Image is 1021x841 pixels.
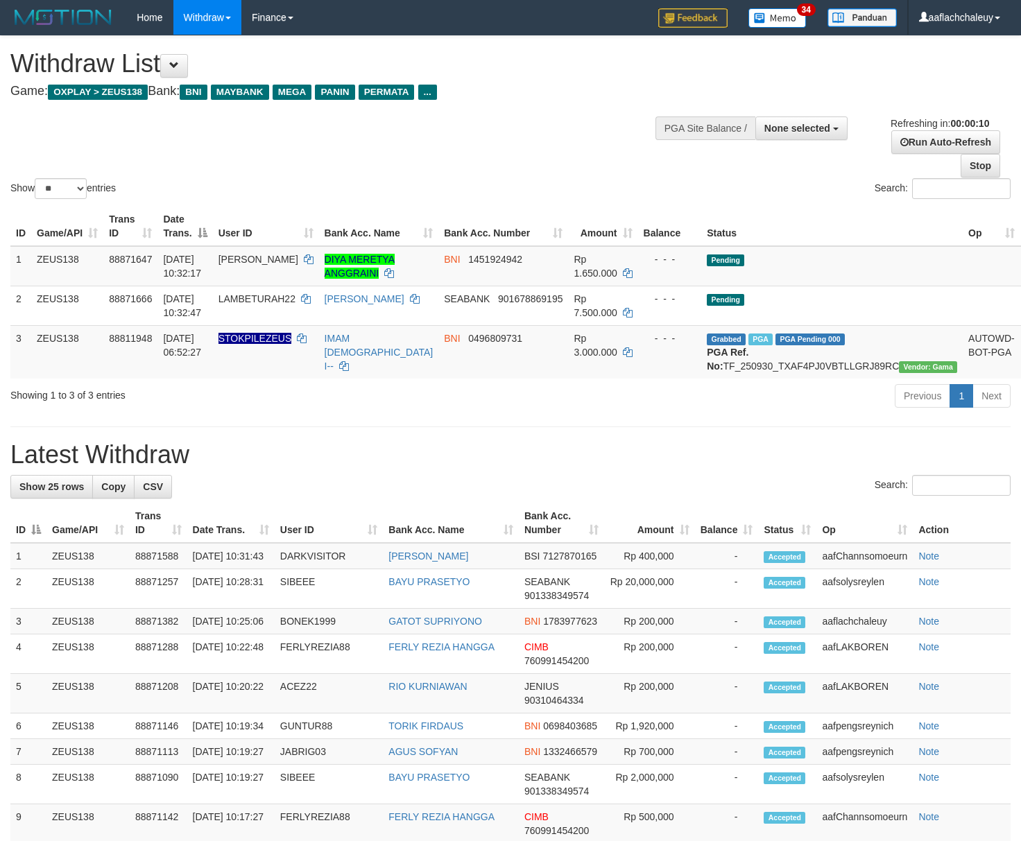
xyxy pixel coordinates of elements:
h1: Latest Withdraw [10,441,1011,469]
td: DARKVISITOR [275,543,384,569]
a: Show 25 rows [10,475,93,498]
span: Rp 1.650.000 [574,254,617,279]
th: ID [10,207,31,246]
strong: 00:00:10 [950,118,989,129]
span: Rp 7.500.000 [574,293,617,318]
td: 4 [10,634,46,674]
a: Run Auto-Refresh [891,130,1000,154]
th: User ID: activate to sort column ascending [275,503,384,543]
a: CSV [134,475,172,498]
td: [DATE] 10:19:27 [187,765,275,804]
span: BNI [180,85,207,100]
a: GATOT SUPRIYONO [388,616,482,627]
span: Copy 0496809731 to clipboard [468,333,522,344]
span: Rp 3.000.000 [574,333,617,358]
td: ZEUS138 [46,674,130,713]
td: 8 [10,765,46,804]
th: Op: activate to sort column ascending [963,207,1020,246]
div: - - - [644,252,696,266]
span: BNI [444,333,460,344]
span: 88871666 [109,293,152,304]
td: Rp 200,000 [604,674,695,713]
a: Previous [895,384,950,408]
th: Trans ID: activate to sort column ascending [130,503,187,543]
span: CIMB [524,811,549,822]
td: 1 [10,246,31,286]
td: 6 [10,713,46,739]
td: 2 [10,569,46,609]
td: 3 [10,609,46,634]
td: [DATE] 10:20:22 [187,674,275,713]
span: Accepted [764,721,805,733]
td: Rp 1,920,000 [604,713,695,739]
th: Bank Acc. Name: activate to sort column ascending [319,207,439,246]
th: Balance [638,207,702,246]
td: BONEK1999 [275,609,384,634]
th: Action [913,503,1011,543]
td: 3 [10,325,31,379]
th: Balance: activate to sort column ascending [695,503,759,543]
th: Status: activate to sort column ascending [758,503,816,543]
th: User ID: activate to sort column ascending [213,207,319,246]
th: Game/API: activate to sort column ascending [31,207,103,246]
span: 88811948 [109,333,152,344]
a: Note [918,720,939,731]
span: BNI [524,746,540,757]
label: Search: [875,475,1011,496]
span: MAYBANK [211,85,269,100]
label: Search: [875,178,1011,199]
th: Date Trans.: activate to sort column descending [157,207,212,246]
img: panduan.png [827,8,897,27]
th: Date Trans.: activate to sort column ascending [187,503,275,543]
td: [DATE] 10:19:34 [187,713,275,739]
h1: Withdraw List [10,50,667,78]
a: FERLY REZIA HANGGA [388,641,495,652]
span: Copy 1451924942 to clipboard [468,254,522,265]
span: Copy [101,481,126,492]
span: BNI [524,616,540,627]
th: Op: activate to sort column ascending [816,503,913,543]
th: Bank Acc. Name: activate to sort column ascending [383,503,519,543]
td: - [695,634,759,674]
a: Note [918,772,939,783]
td: GUNTUR88 [275,713,384,739]
img: Button%20Memo.svg [748,8,807,28]
span: Vendor URL: https://trx31.1velocity.biz [899,361,957,373]
button: None selected [755,116,848,140]
a: Next [972,384,1011,408]
td: TF_250930_TXAF4PJ0VBTLLGRJ89RC [701,325,963,379]
td: ZEUS138 [31,325,103,379]
span: Accepted [764,682,805,693]
td: aafpengsreynich [816,713,913,739]
div: - - - [644,292,696,306]
span: LAMBETURAH22 [218,293,295,304]
a: [PERSON_NAME] [388,550,468,562]
span: Copy 1332466579 to clipboard [543,746,597,757]
td: [DATE] 10:19:27 [187,739,275,765]
span: BNI [524,720,540,731]
td: - [695,713,759,739]
span: Copy 0698403685 to clipboard [543,720,597,731]
img: MOTION_logo.png [10,7,116,28]
span: Copy 901338349574 to clipboard [524,786,589,797]
span: Accepted [764,772,805,784]
span: Copy 901678869195 to clipboard [498,293,563,304]
td: ZEUS138 [46,739,130,765]
td: 88871288 [130,634,187,674]
span: Copy 7127870165 to clipboard [542,550,597,562]
input: Search: [912,178,1011,199]
a: FERLY REZIA HANGGA [388,811,495,822]
a: BAYU PRASETYO [388,576,470,587]
a: DIYA MERETYA ANGGRAINI [325,254,395,279]
td: aafpengsreynich [816,739,913,765]
a: Note [918,641,939,652]
td: [DATE] 10:22:48 [187,634,275,674]
td: 88871588 [130,543,187,569]
a: AGUS SOFYAN [388,746,458,757]
td: FERLYREZIA88 [275,634,384,674]
th: ID: activate to sort column descending [10,503,46,543]
a: Copy [92,475,135,498]
td: - [695,609,759,634]
th: Game/API: activate to sort column ascending [46,503,130,543]
td: - [695,569,759,609]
